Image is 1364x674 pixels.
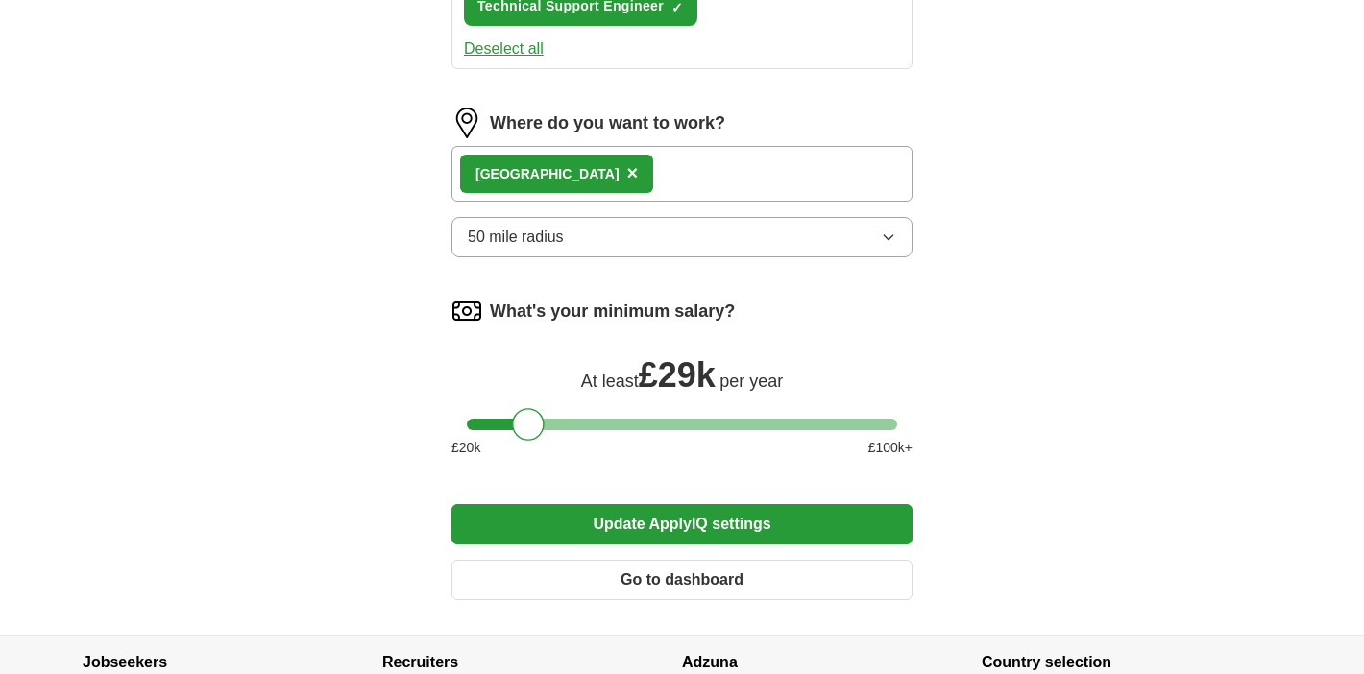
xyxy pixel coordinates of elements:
button: Go to dashboard [451,560,913,600]
button: 50 mile radius [451,217,913,257]
span: £ 100 k+ [868,438,913,458]
span: 50 mile radius [468,226,564,249]
span: £ 29k [639,355,716,395]
div: [GEOGRAPHIC_DATA] [475,164,620,184]
button: Update ApplyIQ settings [451,504,913,544]
span: £ 20 k [451,438,480,458]
img: location.png [451,108,482,138]
button: × [627,159,639,188]
img: salary.png [451,296,482,326]
span: per year [719,372,783,391]
label: Where do you want to work? [490,110,725,136]
label: What's your minimum salary? [490,299,735,325]
button: Deselect all [464,37,544,60]
span: × [627,162,639,183]
span: At least [581,372,639,391]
